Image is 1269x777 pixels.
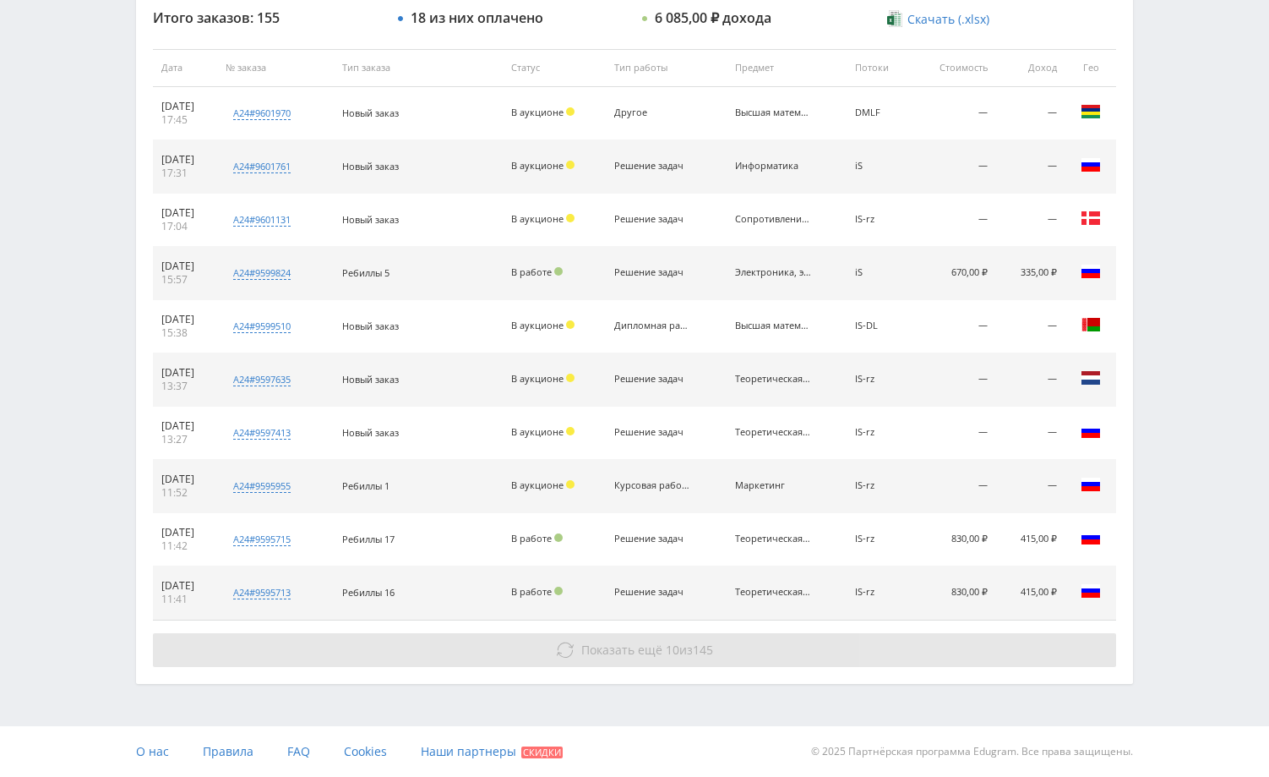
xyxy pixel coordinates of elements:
[735,320,811,331] div: Высшая математика
[855,534,904,544] div: IS-rz
[996,49,1065,87] th: Доход
[344,743,387,759] span: Cookies
[912,87,997,140] td: —
[511,372,564,385] span: В аукционе
[161,100,209,113] div: [DATE]
[161,486,209,500] div: 11:52
[566,320,575,329] span: Холд
[161,539,209,553] div: 11:42
[912,49,997,87] th: Стоимость
[511,585,552,598] span: В работе
[912,407,997,460] td: —
[614,267,690,278] div: Решение задач
[614,534,690,544] div: Решение задач
[233,373,291,386] div: a24#9597635
[614,374,690,385] div: Решение задач
[996,140,1065,194] td: —
[996,87,1065,140] td: —
[153,49,217,87] th: Дата
[643,726,1133,777] div: © 2025 Партнёрская программа Edugram. Все права защищены.
[614,214,690,225] div: Решение задач
[161,419,209,433] div: [DATE]
[614,161,690,172] div: Решение задач
[554,534,563,542] span: Подтвержден
[161,473,209,486] div: [DATE]
[855,214,904,225] div: IS-rz
[606,49,726,87] th: Тип работы
[566,161,575,169] span: Холд
[855,267,904,278] div: iS
[855,107,904,118] div: DMLF
[161,113,209,127] div: 17:45
[203,726,253,777] a: Правила
[566,427,575,435] span: Холд
[233,160,291,173] div: a24#9601761
[287,743,310,759] span: FAQ
[161,220,209,233] div: 17:04
[161,380,209,393] div: 13:37
[566,214,575,222] span: Холд
[912,566,997,620] td: 830,00 ₽
[855,320,904,331] div: IS-DL
[912,460,997,513] td: —
[655,10,771,25] div: 6 085,00 ₽ дохода
[161,593,209,606] div: 11:41
[614,480,690,491] div: Курсовая работа
[566,107,575,116] span: Холд
[421,726,563,777] a: Наши партнеры Скидки
[233,586,291,599] div: a24#9595713
[912,247,997,300] td: 670,00 ₽
[735,267,811,278] div: Электроника, электротехника, радиотехника
[735,587,811,598] div: Теоретическая механика
[511,319,564,331] span: В аукционе
[342,320,399,332] span: Новый заказ
[996,247,1065,300] td: 335,00 ₽
[566,480,575,489] span: Холд
[344,726,387,777] a: Cookies
[161,579,209,593] div: [DATE]
[233,426,291,440] div: a24#9597413
[581,642,713,658] span: из
[996,513,1065,566] td: 415,00 ₽
[1081,368,1101,388] img: nld.png
[1081,208,1101,228] img: dnk.png
[217,49,333,87] th: № заказа
[735,480,811,491] div: Маркетинг
[161,260,209,273] div: [DATE]
[233,107,291,120] div: a24#9601970
[735,107,811,118] div: Высшая математика
[912,300,997,353] td: —
[855,374,904,385] div: IS-rz
[693,642,713,658] span: 145
[1081,474,1101,495] img: rus.png
[161,273,209,287] div: 15:57
[1081,315,1101,335] img: blr.png
[233,533,291,546] div: a24#9595715
[421,743,516,759] span: Наши партнеры
[735,374,811,385] div: Теоретическая механика
[233,320,291,333] div: a24#9599510
[511,212,564,225] span: В аукционе
[855,161,904,172] div: iS
[342,586,395,599] span: Ребиллы 16
[203,743,253,759] span: Правила
[153,633,1116,667] button: Показать ещё 10из145
[996,566,1065,620] td: 415,00 ₽
[511,479,564,491] span: В аукционе
[342,160,399,172] span: Новый заказ
[847,49,912,87] th: Потоки
[1065,49,1116,87] th: Гео
[912,513,997,566] td: 830,00 ₽
[855,427,904,438] div: IS-rz
[996,300,1065,353] td: —
[855,480,904,491] div: IS-rz
[912,353,997,407] td: —
[912,140,997,194] td: —
[727,49,847,87] th: Предмет
[153,10,381,25] div: Итого заказов: 155
[233,213,291,227] div: a24#9601131
[735,214,811,225] div: Сопротивление материалов
[161,433,209,446] div: 13:27
[907,13,989,26] span: Скачать (.xlsx)
[996,407,1065,460] td: —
